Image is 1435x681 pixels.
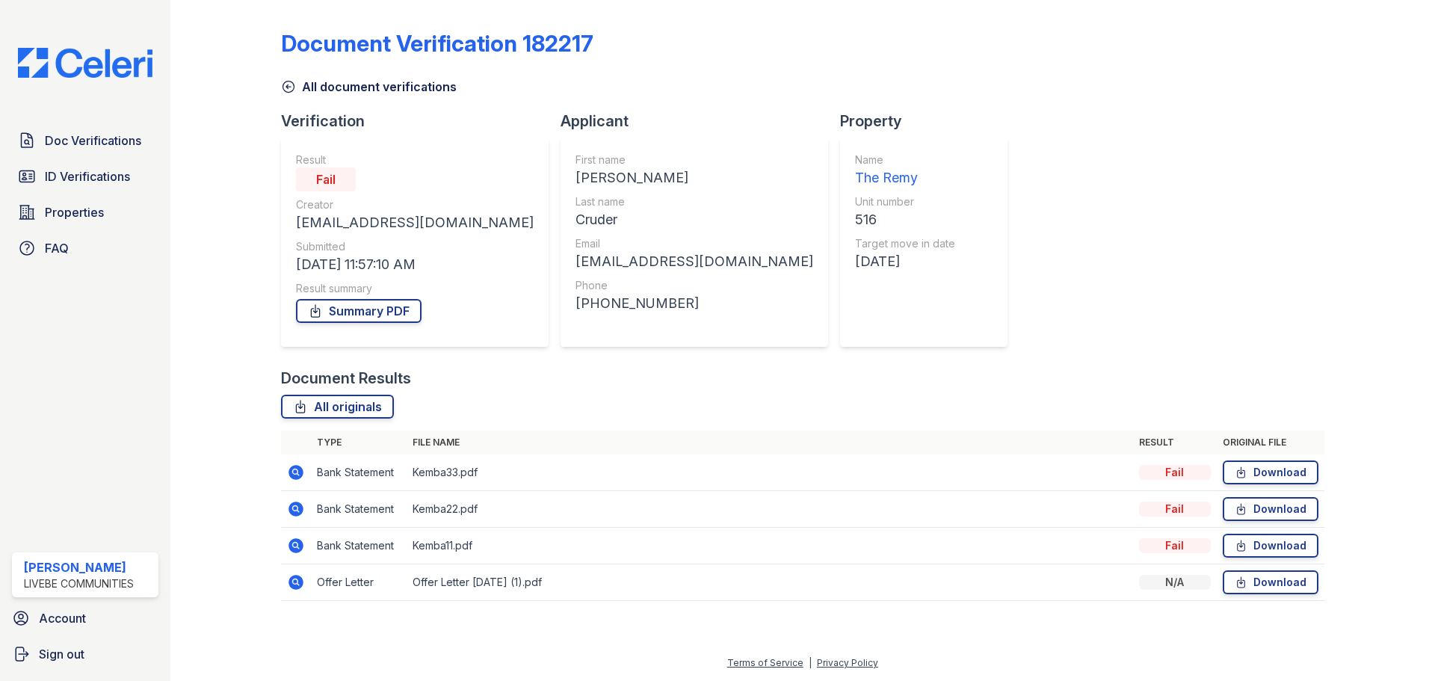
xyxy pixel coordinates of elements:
[855,251,955,272] div: [DATE]
[575,293,813,314] div: [PHONE_NUMBER]
[45,239,69,257] span: FAQ
[296,152,534,167] div: Result
[311,528,407,564] td: Bank Statement
[281,78,457,96] a: All document verifications
[24,576,134,591] div: LiveBe Communities
[311,564,407,601] td: Offer Letter
[407,431,1133,454] th: File name
[39,609,86,627] span: Account
[296,299,422,323] a: Summary PDF
[281,111,561,132] div: Verification
[407,564,1133,601] td: Offer Letter [DATE] (1).pdf
[1139,575,1211,590] div: N/A
[1139,538,1211,553] div: Fail
[575,194,813,209] div: Last name
[561,111,840,132] div: Applicant
[840,111,1019,132] div: Property
[311,431,407,454] th: Type
[1139,465,1211,480] div: Fail
[296,239,534,254] div: Submitted
[855,152,955,167] div: Name
[39,645,84,663] span: Sign out
[1223,534,1318,558] a: Download
[296,281,534,296] div: Result summary
[407,454,1133,491] td: Kemba33.pdf
[296,197,534,212] div: Creator
[281,395,394,419] a: All originals
[311,491,407,528] td: Bank Statement
[6,603,164,633] a: Account
[12,161,158,191] a: ID Verifications
[407,491,1133,528] td: Kemba22.pdf
[575,152,813,167] div: First name
[855,209,955,230] div: 516
[311,454,407,491] td: Bank Statement
[855,236,955,251] div: Target move in date
[1139,502,1211,517] div: Fail
[6,48,164,78] img: CE_Logo_Blue-a8612792a0a2168367f1c8372b55b34899dd931a85d93a1a3d3e32e68fde9ad4.png
[12,126,158,155] a: Doc Verifications
[727,657,803,668] a: Terms of Service
[45,132,141,150] span: Doc Verifications
[6,639,164,669] a: Sign out
[1217,431,1324,454] th: Original file
[817,657,878,668] a: Privacy Policy
[45,203,104,221] span: Properties
[296,254,534,275] div: [DATE] 11:57:10 AM
[1223,570,1318,594] a: Download
[575,167,813,188] div: [PERSON_NAME]
[575,278,813,293] div: Phone
[1223,460,1318,484] a: Download
[855,152,955,188] a: Name The Remy
[12,197,158,227] a: Properties
[1223,497,1318,521] a: Download
[855,167,955,188] div: The Remy
[809,657,812,668] div: |
[575,251,813,272] div: [EMAIL_ADDRESS][DOMAIN_NAME]
[1133,431,1217,454] th: Result
[45,167,130,185] span: ID Verifications
[281,368,411,389] div: Document Results
[407,528,1133,564] td: Kemba11.pdf
[24,558,134,576] div: [PERSON_NAME]
[575,209,813,230] div: Cruder
[855,194,955,209] div: Unit number
[281,30,593,57] div: Document Verification 182217
[296,212,534,233] div: [EMAIL_ADDRESS][DOMAIN_NAME]
[575,236,813,251] div: Email
[296,167,356,191] div: Fail
[12,233,158,263] a: FAQ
